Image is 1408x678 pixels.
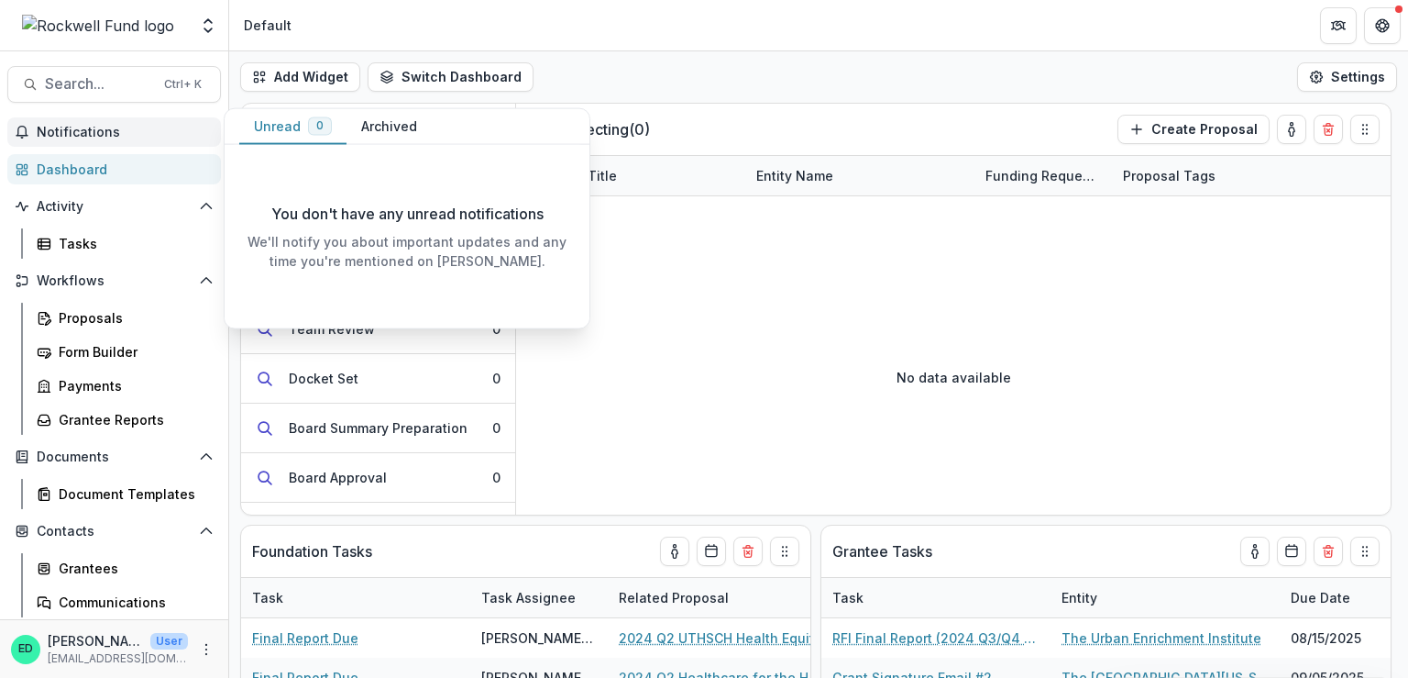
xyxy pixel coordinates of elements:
[974,166,1112,185] div: Funding Requested
[195,639,217,661] button: More
[1277,115,1306,144] button: toggle-assigned-to-me
[733,537,763,566] button: Delete card
[239,109,346,145] button: Unread
[18,643,33,655] div: Estevan D. Delgado
[22,15,174,37] img: Rockwell Fund logo
[37,273,192,289] span: Workflows
[619,628,826,648] a: 2024 Q2 UTHSCH Health Equity Collective
[241,354,515,404] button: Docket Set0
[516,156,745,195] div: Proposal Title
[241,305,515,354] button: Team Review0
[59,484,206,504] div: Document Templates
[29,587,221,617] a: Communications
[59,559,206,578] div: Grantees
[37,125,214,140] span: Notifications
[7,66,221,103] button: Search...
[271,203,544,225] p: You don't have any unread notifications
[236,12,299,39] nav: breadcrumb
[770,537,799,566] button: Drag
[240,62,360,92] button: Add Widget
[7,442,221,472] button: Open Documents
[48,650,188,667] p: [EMAIL_ADDRESS][DOMAIN_NAME]
[7,154,221,184] a: Dashboard
[37,524,192,539] span: Contacts
[59,234,206,253] div: Tasks
[244,16,291,35] div: Default
[821,588,874,607] div: Task
[470,578,608,617] div: Task Assignee
[1112,166,1226,185] div: Proposal Tags
[241,578,470,617] div: Task
[832,628,1039,648] a: RFI Final Report (2024 Q3/Q4 Grantees)
[195,7,221,44] button: Open entity switcher
[1280,588,1361,607] div: Due Date
[29,371,221,401] a: Payments
[241,588,294,607] div: Task
[1364,7,1401,44] button: Get Help
[896,368,1011,387] p: No data available
[59,593,206,612] div: Communications
[7,517,221,546] button: Open Contacts
[252,628,358,648] a: Final Report Due
[29,337,221,367] a: Form Builder
[974,156,1112,195] div: Funding Requested
[289,369,358,388] div: Docket Set
[59,376,206,395] div: Payments
[7,117,221,147] button: Notifications
[821,578,1050,617] div: Task
[241,404,515,453] button: Board Summary Preparation0
[48,631,143,650] p: [PERSON_NAME]
[1050,588,1108,607] div: Entity
[745,156,974,195] div: Entity Name
[29,553,221,584] a: Grantees
[745,166,844,185] div: Entity Name
[29,405,221,435] a: Grantee Reports
[37,199,192,215] span: Activity
[29,303,221,333] a: Proposals
[1112,156,1341,195] div: Proposal Tags
[368,62,533,92] button: Switch Dashboard
[59,342,206,361] div: Form Builder
[608,578,837,617] div: Related Proposal
[239,232,575,271] p: We'll notify you about important updates and any time you're mentioned on [PERSON_NAME].
[660,537,689,566] button: toggle-assigned-to-me
[252,540,372,562] p: Foundation Tasks
[7,266,221,295] button: Open Workflows
[289,468,387,487] div: Board Approval
[1350,115,1380,144] button: Drag
[1117,115,1270,144] button: Create Proposal
[289,418,467,438] div: Board Summary Preparation
[150,633,188,650] p: User
[697,537,726,566] button: Calendar
[1320,7,1357,44] button: Partners
[608,588,740,607] div: Related Proposal
[1277,537,1306,566] button: Calendar
[832,540,932,562] p: Grantee Tasks
[481,628,597,648] div: [PERSON_NAME][GEOGRAPHIC_DATA]
[59,308,206,328] div: Proposals
[37,160,206,179] div: Dashboard
[29,228,221,259] a: Tasks
[1350,537,1380,566] button: Drag
[492,418,500,438] div: 0
[470,588,587,607] div: Task Assignee
[1314,537,1343,566] button: Delete card
[1240,537,1270,566] button: toggle-assigned-to-me
[160,74,205,94] div: Ctrl + K
[241,453,515,503] button: Board Approval0
[1314,115,1343,144] button: Delete card
[316,119,324,132] span: 0
[37,450,192,465] span: Documents
[1061,628,1261,648] a: The Urban Enrichment Institute
[492,468,500,487] div: 0
[29,479,221,509] a: Document Templates
[59,410,206,429] div: Grantee Reports
[1050,578,1280,617] div: Entity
